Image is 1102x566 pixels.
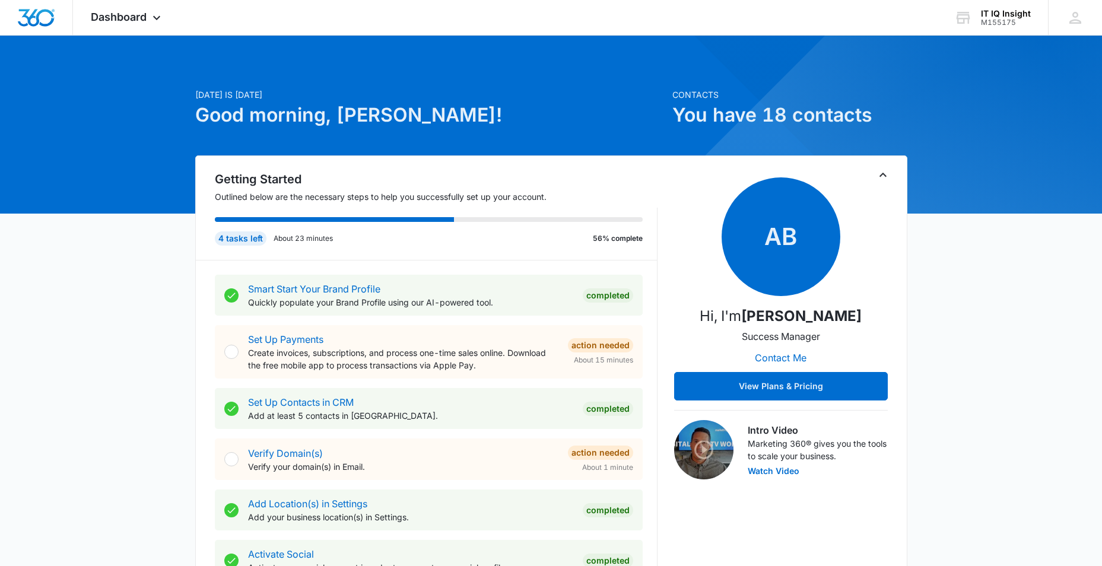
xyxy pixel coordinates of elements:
a: Smart Start Your Brand Profile [248,283,380,295]
p: Success Manager [742,329,820,344]
p: 56% complete [593,233,643,244]
img: Intro Video [674,420,733,479]
p: Hi, I'm [700,306,862,327]
h3: Intro Video [748,423,888,437]
a: Set Up Contacts in CRM [248,396,354,408]
p: Create invoices, subscriptions, and process one-time sales online. Download the free mobile app t... [248,346,558,371]
div: Completed [583,503,633,517]
button: Toggle Collapse [876,168,890,182]
h1: You have 18 contacts [672,101,907,129]
p: Quickly populate your Brand Profile using our AI-powered tool. [248,296,573,309]
p: Add your business location(s) in Settings. [248,511,573,523]
h1: Good morning, [PERSON_NAME]! [195,101,665,129]
p: Marketing 360® gives you the tools to scale your business. [748,437,888,462]
p: Outlined below are the necessary steps to help you successfully set up your account. [215,190,658,203]
p: Contacts [672,88,907,101]
p: Verify your domain(s) in Email. [248,460,558,473]
div: Completed [583,402,633,416]
strong: [PERSON_NAME] [741,307,862,325]
div: account name [981,9,1031,18]
span: About 15 minutes [574,355,633,365]
div: Action Needed [568,446,633,460]
a: Set Up Payments [248,333,323,345]
p: Add at least 5 contacts in [GEOGRAPHIC_DATA]. [248,409,573,422]
p: [DATE] is [DATE] [195,88,665,101]
a: Verify Domain(s) [248,447,323,459]
span: About 1 minute [582,462,633,473]
h2: Getting Started [215,170,658,188]
a: Add Location(s) in Settings [248,498,367,510]
button: Watch Video [748,467,799,475]
div: account id [981,18,1031,27]
div: 4 tasks left [215,231,266,246]
button: Contact Me [743,344,818,372]
span: AB [722,177,840,296]
a: Activate Social [248,548,314,560]
button: View Plans & Pricing [674,372,888,400]
span: Dashboard [91,11,147,23]
p: About 23 minutes [274,233,333,244]
div: Action Needed [568,338,633,352]
div: Completed [583,288,633,303]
